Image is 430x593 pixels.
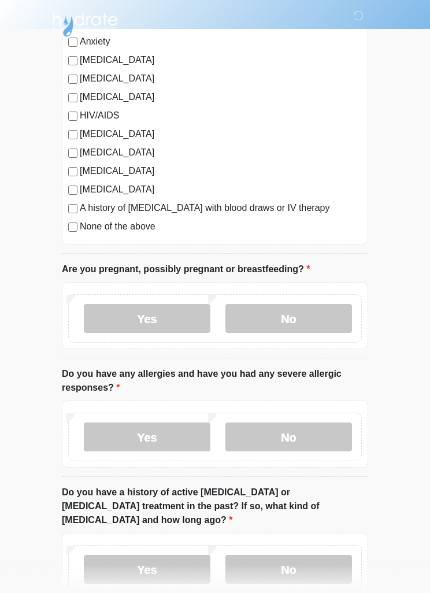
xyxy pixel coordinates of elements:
[80,164,362,178] label: [MEDICAL_DATA]
[80,127,362,141] label: [MEDICAL_DATA]
[68,204,77,213] input: A history of [MEDICAL_DATA] with blood draws or IV therapy
[68,186,77,195] input: [MEDICAL_DATA]
[62,262,310,276] label: Are you pregnant, possibly pregnant or breastfeeding?
[80,90,362,104] label: [MEDICAL_DATA]
[68,112,77,121] input: HIV/AIDS
[225,422,352,451] label: No
[68,75,77,84] input: [MEDICAL_DATA]
[225,555,352,584] label: No
[80,72,362,86] label: [MEDICAL_DATA]
[80,183,362,197] label: [MEDICAL_DATA]
[50,9,120,38] img: Hydrate IV Bar - Scottsdale Logo
[68,56,77,65] input: [MEDICAL_DATA]
[68,223,77,232] input: None of the above
[80,146,362,160] label: [MEDICAL_DATA]
[68,93,77,102] input: [MEDICAL_DATA]
[62,485,368,527] label: Do you have a history of active [MEDICAL_DATA] or [MEDICAL_DATA] treatment in the past? If so, wh...
[80,220,362,234] label: None of the above
[68,130,77,139] input: [MEDICAL_DATA]
[225,304,352,333] label: No
[84,304,210,333] label: Yes
[84,555,210,584] label: Yes
[80,201,362,215] label: A history of [MEDICAL_DATA] with blood draws or IV therapy
[68,149,77,158] input: [MEDICAL_DATA]
[80,109,362,123] label: HIV/AIDS
[68,167,77,176] input: [MEDICAL_DATA]
[62,367,368,395] label: Do you have any allergies and have you had any severe allergic responses?
[84,422,210,451] label: Yes
[80,53,362,67] label: [MEDICAL_DATA]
